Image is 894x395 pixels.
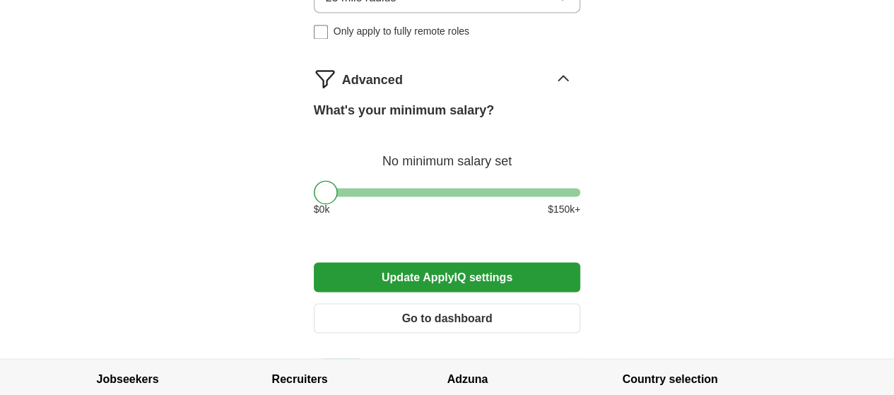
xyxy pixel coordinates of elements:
span: Only apply to fully remote roles [334,24,469,39]
img: filter [314,67,336,90]
button: Go to dashboard [314,303,581,333]
span: $ 150 k+ [548,202,580,217]
span: Advanced [342,71,403,90]
label: What's your minimum salary? [314,101,494,120]
span: $ 0 k [314,202,330,217]
button: Update ApplyIQ settings [314,262,581,292]
input: Only apply to fully remote roles [314,25,328,39]
div: No minimum salary set [314,137,581,171]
